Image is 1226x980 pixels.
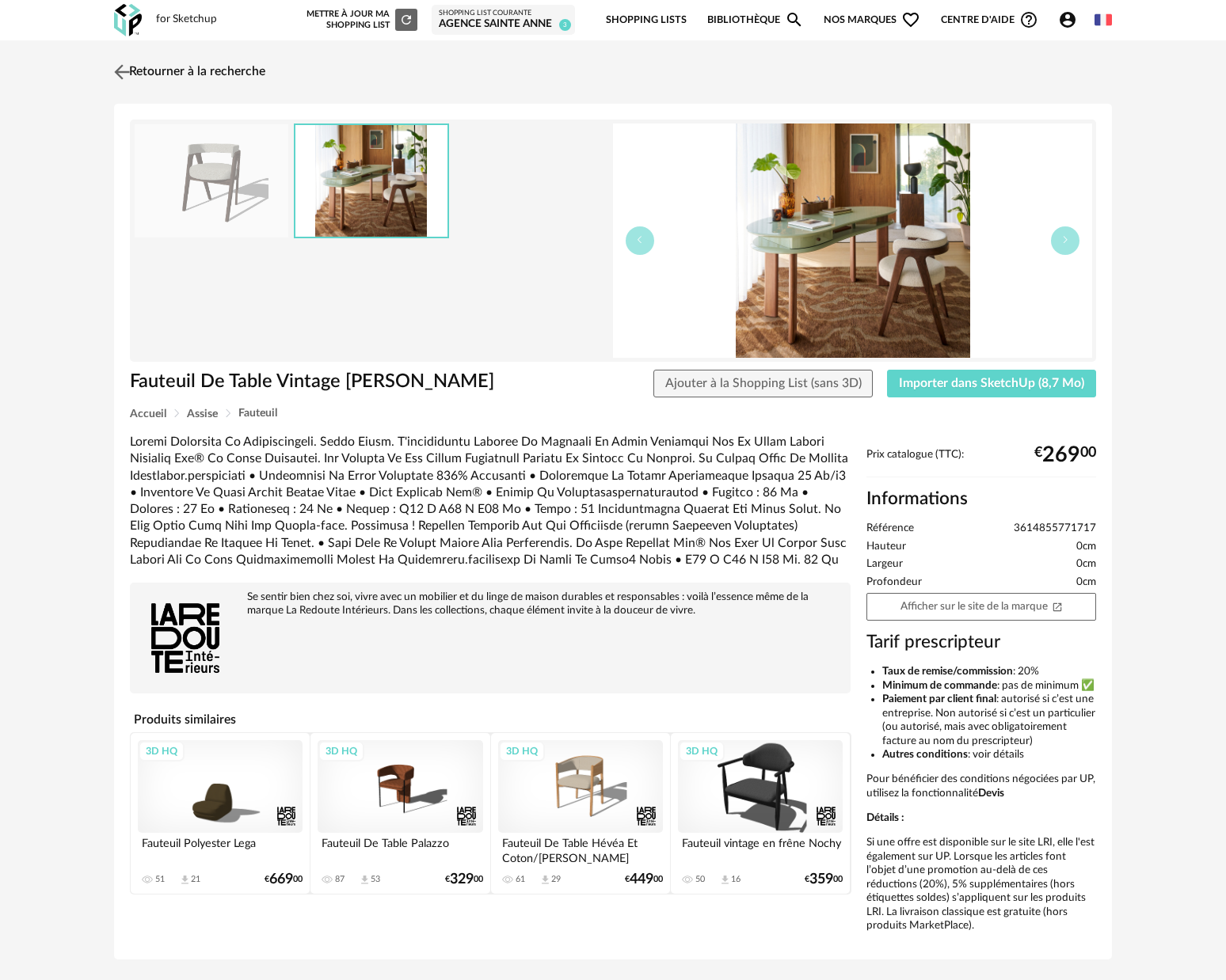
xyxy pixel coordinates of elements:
[439,9,568,32] a: Shopping List courante Agence Sainte Anne 3
[111,60,134,83] img: svg+xml;base64,PHN2ZyB3aWR0aD0iMjQiIGhlaWdodD0iMjQiIHZpZXdCb3g9IjAgMCAyNCAyNCIgZmlsbD0ibm9uZSIgeG...
[882,749,968,760] b: Autres conditions
[882,666,1013,677] b: Taux de remise/commission
[130,408,1096,420] div: Breadcrumb
[179,874,191,886] span: Download icon
[156,13,217,27] div: for Sketchup
[138,591,233,686] img: brand logo
[899,377,1084,389] span: Importer dans SketchUp (8,7 Mo)
[1076,557,1096,572] span: 0cm
[551,874,561,885] div: 29
[707,2,804,39] a: BibliothèqueMagnify icon
[1095,11,1112,28] img: fr
[866,812,904,823] b: Détails :
[439,9,568,18] div: Shopping List courante
[371,874,380,885] div: 53
[866,557,903,572] span: Largeur
[310,733,489,894] a: 3D HQ Fauteuil De Table Palazzo 87 Download icon 53 €32900
[866,631,1096,654] h3: Tarif prescripteur
[731,874,741,885] div: 16
[805,874,843,885] div: € 00
[606,2,687,39] a: Shopping Lists
[665,377,862,389] span: Ajouter à la Shopping List (sans 3D)
[130,708,851,731] h4: Produits similaires
[866,540,906,554] span: Hauteur
[318,833,482,864] div: Fauteuil De Table Palazzo
[1076,575,1096,590] span: 0cm
[303,9,417,31] div: Mettre à jour ma Shopping List
[653,370,874,398] button: Ajouter à la Shopping List (sans 3D)
[110,55,265,89] a: Retourner à la recherche
[191,874,200,885] div: 21
[187,408,218,420] span: Assise
[135,124,288,237] img: thumbnail.png
[941,10,1038,29] span: Centre d'aideHelp Circle Outline icon
[901,10,920,29] span: Heart Outline icon
[866,593,1096,621] a: Afficher sur le site de la marqueOpen In New icon
[882,679,1096,693] li: : pas de minimum ✅
[630,874,653,885] span: 449
[1058,10,1077,29] span: Account Circle icon
[439,17,568,32] div: Agence Sainte Anne
[516,874,525,885] div: 61
[131,733,310,894] a: 3D HQ Fauteuil Polyester Lega 51 Download icon 21 €66900
[498,833,663,864] div: Fauteuil De Table Hévéa Et Coton/[PERSON_NAME]
[866,522,914,536] span: Référence
[499,741,545,762] div: 3D HQ
[114,4,142,36] img: OXP
[678,833,843,864] div: Fauteuil vintage en frêne Nochy
[155,874,165,885] div: 51
[978,788,1004,799] b: Devis
[130,370,524,394] h1: Fauteuil De Table Vintage [PERSON_NAME]
[866,448,1096,477] div: Prix catalogue (TTC):
[866,488,1096,511] h2: Informations
[139,741,185,762] div: 3D HQ
[882,748,1096,762] li: : voir détails
[882,680,997,691] b: Minimum de commande
[824,2,920,39] span: Nos marques
[450,874,474,885] span: 329
[809,874,833,885] span: 359
[1076,540,1096,554] span: 0cm
[269,874,293,885] span: 669
[445,874,483,885] div: € 00
[866,773,1096,800] p: Pour bénéficier des conditions négociées par UP, utilisez la fonctionnalité
[359,874,371,886] span: Download icon
[399,15,413,24] span: Refresh icon
[130,408,166,420] span: Accueil
[130,434,851,568] div: Loremi Dolorsita Co Adipiscingeli. Seddo Eiusm. T'incididuntu Laboree Do Magnaali En Admin Veniam...
[1058,10,1084,29] span: Account Circle icon
[295,125,447,237] img: af14bd6d12e09fc4e911a7b0dc5ea2c6.jpg
[539,874,551,886] span: Download icon
[613,123,1092,358] img: af14bd6d12e09fc4e911a7b0dc5ea2c6.jpg
[138,591,843,617] div: Se sentir bien chez soi, vivre avec un mobilier et du linge de maison durables et responsables : ...
[882,665,1096,679] li: : 20%
[882,693,996,705] b: Paiement par client final
[265,874,303,885] div: € 00
[625,874,663,885] div: € 00
[318,741,364,762] div: 3D HQ
[335,874,345,885] div: 87
[238,408,277,419] span: Fauteuil
[866,836,1096,933] p: Si une offre est disponible sur le site LRI, elle l'est également sur UP. Lorsque les articles fo...
[785,10,804,29] span: Magnify icon
[1034,449,1096,462] div: € 00
[559,19,571,31] span: 3
[866,575,922,590] span: Profondeur
[882,693,1096,748] li: : autorisé si c’est une entreprise. Non autorisé si c’est un particulier (ou autorisé, mais avec ...
[491,733,670,894] a: 3D HQ Fauteuil De Table Hévéa Et Coton/[PERSON_NAME] 61 Download icon 29 €44900
[138,833,303,864] div: Fauteuil Polyester Lega
[695,874,705,885] div: 50
[1014,522,1096,536] span: 3614855771717
[671,733,850,894] a: 3D HQ Fauteuil vintage en frêne Nochy 50 Download icon 16 €35900
[1042,449,1080,462] span: 269
[1052,600,1063,611] span: Open In New icon
[1019,10,1038,29] span: Help Circle Outline icon
[679,741,725,762] div: 3D HQ
[887,370,1096,398] button: Importer dans SketchUp (8,7 Mo)
[719,874,731,886] span: Download icon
